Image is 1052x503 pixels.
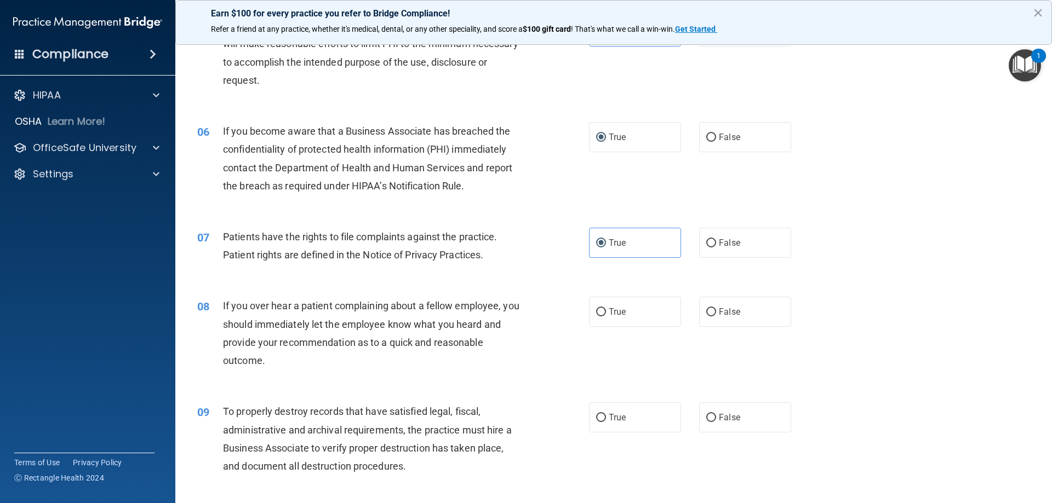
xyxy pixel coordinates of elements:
input: True [596,308,606,316]
a: HIPAA [13,89,159,102]
span: 06 [197,125,209,138]
input: True [596,239,606,247]
span: Ⓒ Rectangle Health 2024 [14,472,104,483]
iframe: Drift Widget Chat Controller [997,427,1039,469]
span: False [719,412,740,423]
span: ! That's what we call a win-win. [571,25,675,33]
p: OSHA [15,115,42,128]
input: False [706,134,716,142]
span: If you become aware that a Business Associate has breached the confidentiality of protected healt... [223,125,512,192]
span: Refer a friend at any practice, whether it's medical, dental, or any other speciality, and score a [211,25,523,33]
input: True [596,134,606,142]
input: False [706,239,716,247]
a: Settings [13,167,159,181]
strong: Get Started [675,25,716,33]
p: Earn $100 for every practice you refer to Bridge Compliance! [211,8,1016,19]
input: False [706,308,716,316]
input: True [596,414,606,422]
span: True [609,132,626,142]
p: HIPAA [33,89,61,102]
span: Patients have the rights to file complaints against the practice. Patient rights are defined in t... [223,231,498,261]
button: Close [1033,4,1043,21]
div: 1 [1037,56,1040,70]
strong: $100 gift card [523,25,571,33]
span: If you over hear a patient complaining about a fellow employee, you should immediately let the em... [223,300,519,366]
span: True [609,412,626,423]
p: Learn More! [48,115,106,128]
p: OfficeSafe University [33,141,136,154]
a: Terms of Use [14,457,60,468]
span: False [719,132,740,142]
a: Get Started [675,25,717,33]
p: Settings [33,167,73,181]
button: Open Resource Center, 1 new notification [1009,49,1041,82]
span: 08 [197,300,209,313]
a: OfficeSafe University [13,141,159,154]
span: False [719,307,740,317]
img: PMB logo [13,11,162,33]
span: False [719,238,740,248]
span: 07 [197,231,209,244]
span: To properly destroy records that have satisfied legal, fiscal, administrative and archival requir... [223,406,512,472]
a: Privacy Policy [73,457,122,468]
span: The Minimum Necessary Rule means that when disclosing PHI, you will make reasonable efforts to li... [223,20,519,86]
span: 09 [197,406,209,419]
input: False [706,414,716,422]
span: True [609,307,626,317]
h4: Compliance [32,47,108,62]
span: True [609,238,626,248]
